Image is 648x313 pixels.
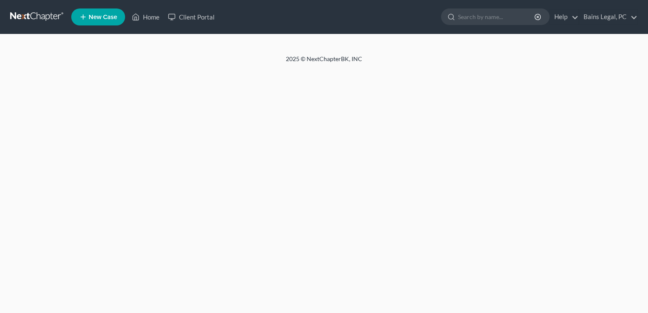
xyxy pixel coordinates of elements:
a: Help [550,9,578,25]
input: Search by name... [458,9,536,25]
a: Bains Legal, PC [579,9,637,25]
span: New Case [89,14,117,20]
div: 2025 © NextChapterBK, INC [82,55,566,70]
a: Client Portal [164,9,219,25]
a: Home [128,9,164,25]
